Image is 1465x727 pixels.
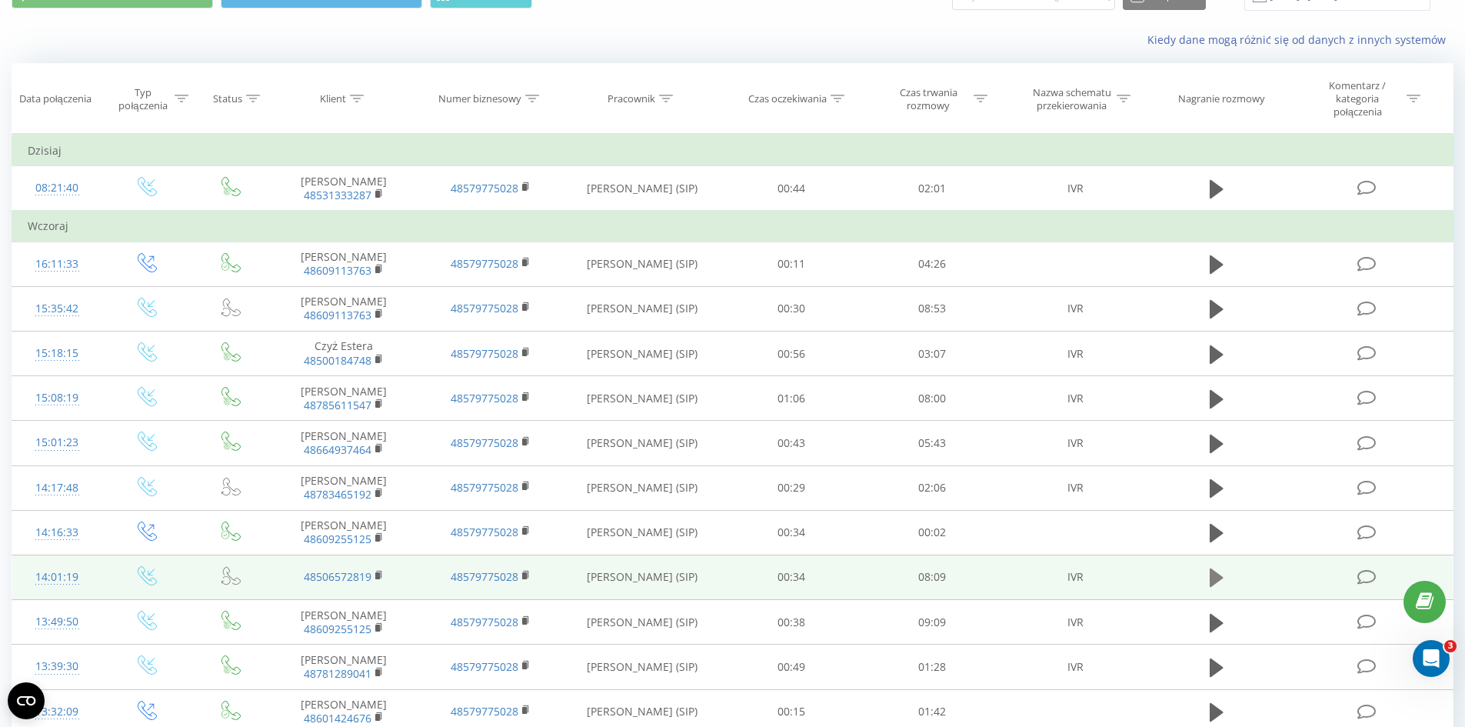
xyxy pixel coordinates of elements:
[304,442,371,457] a: 48664937464
[1147,32,1453,47] a: Kiedy dane mogą różnić się od danych z innych systemów
[12,135,1453,166] td: Dzisiaj
[438,92,521,105] div: Numer biznesowy
[304,487,371,502] a: 48783465192
[1002,645,1148,689] td: IVR
[451,301,518,315] a: 48579775028
[271,286,417,331] td: [PERSON_NAME]
[862,600,1003,645] td: 09:09
[271,421,417,465] td: [PERSON_NAME]
[1313,79,1403,118] div: Komentarz / kategoria połączenia
[304,353,371,368] a: 48500184748
[862,645,1003,689] td: 01:28
[564,465,721,510] td: [PERSON_NAME] (SIP)
[451,659,518,674] a: 48579775028
[887,86,970,112] div: Czas trwania rozmowy
[564,510,721,555] td: [PERSON_NAME] (SIP)
[721,166,862,212] td: 00:44
[304,666,371,681] a: 48781289041
[862,242,1003,286] td: 04:26
[271,376,417,421] td: [PERSON_NAME]
[304,263,371,278] a: 48609113763
[1413,640,1450,677] iframe: Intercom live chat
[862,465,1003,510] td: 02:06
[28,473,87,503] div: 14:17:48
[721,645,862,689] td: 00:49
[271,166,417,212] td: [PERSON_NAME]
[28,383,87,413] div: 15:08:19
[862,510,1003,555] td: 00:02
[721,555,862,599] td: 00:34
[28,249,87,279] div: 16:11:33
[862,286,1003,331] td: 08:53
[451,391,518,405] a: 48579775028
[115,86,170,112] div: Typ połączenia
[721,286,862,331] td: 00:30
[1002,465,1148,510] td: IVR
[564,600,721,645] td: [PERSON_NAME] (SIP)
[28,607,87,637] div: 13:49:50
[721,421,862,465] td: 00:43
[304,308,371,322] a: 48609113763
[304,532,371,546] a: 48609255125
[304,398,371,412] a: 48785611547
[862,332,1003,376] td: 03:07
[271,465,417,510] td: [PERSON_NAME]
[320,92,346,105] div: Klient
[1002,166,1148,212] td: IVR
[304,569,371,584] a: 48506572819
[1002,421,1148,465] td: IVR
[19,92,92,105] div: Data połączenia
[271,645,417,689] td: [PERSON_NAME]
[12,211,1453,242] td: Wczoraj
[862,421,1003,465] td: 05:43
[28,697,87,727] div: 13:32:09
[451,569,518,584] a: 48579775028
[1030,86,1113,112] div: Nazwa schematu przekierowania
[1444,640,1457,652] span: 3
[451,615,518,629] a: 48579775028
[451,346,518,361] a: 48579775028
[28,652,87,682] div: 13:39:30
[304,711,371,725] a: 48601424676
[564,332,721,376] td: [PERSON_NAME] (SIP)
[213,92,242,105] div: Status
[564,286,721,331] td: [PERSON_NAME] (SIP)
[1002,332,1148,376] td: IVR
[451,480,518,495] a: 48579775028
[28,518,87,548] div: 14:16:33
[721,376,862,421] td: 01:06
[1178,92,1265,105] div: Nagranie rozmowy
[271,332,417,376] td: Czyż Estera
[862,376,1003,421] td: 08:00
[1002,376,1148,421] td: IVR
[564,166,721,212] td: [PERSON_NAME] (SIP)
[1002,555,1148,599] td: IVR
[721,465,862,510] td: 00:29
[862,166,1003,212] td: 02:01
[28,294,87,324] div: 15:35:42
[721,510,862,555] td: 00:34
[1002,600,1148,645] td: IVR
[271,510,417,555] td: [PERSON_NAME]
[451,525,518,539] a: 48579775028
[721,600,862,645] td: 00:38
[451,704,518,719] a: 48579775028
[451,181,518,195] a: 48579775028
[8,682,45,719] button: Open CMP widget
[564,421,721,465] td: [PERSON_NAME] (SIP)
[564,376,721,421] td: [PERSON_NAME] (SIP)
[564,242,721,286] td: [PERSON_NAME] (SIP)
[451,435,518,450] a: 48579775028
[608,92,655,105] div: Pracownik
[28,338,87,369] div: 15:18:15
[304,622,371,636] a: 48609255125
[28,562,87,592] div: 14:01:19
[564,555,721,599] td: [PERSON_NAME] (SIP)
[1002,286,1148,331] td: IVR
[862,555,1003,599] td: 08:09
[28,428,87,458] div: 15:01:23
[748,92,827,105] div: Czas oczekiwania
[271,242,417,286] td: [PERSON_NAME]
[28,173,87,203] div: 08:21:40
[564,645,721,689] td: [PERSON_NAME] (SIP)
